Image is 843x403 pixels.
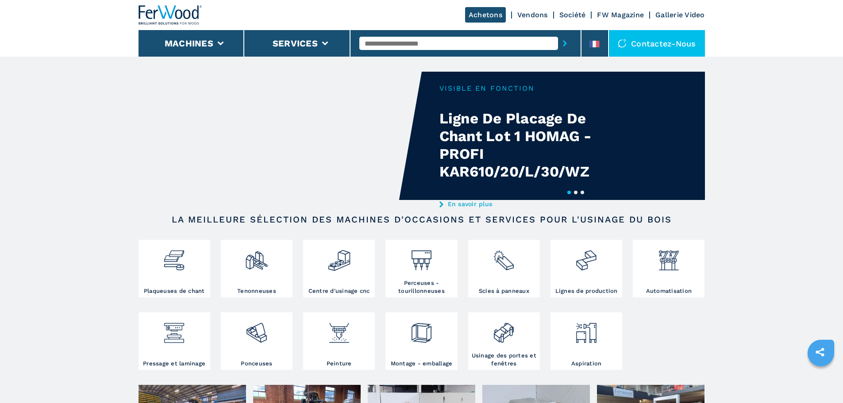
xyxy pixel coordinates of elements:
[144,287,205,295] h3: Plaqueuses de chant
[221,312,293,370] a: Ponceuses
[492,242,516,272] img: sezionatrici_2.png
[574,242,598,272] img: linee_di_produzione_2.png
[245,315,268,345] img: levigatrici_2.png
[139,5,202,25] img: Ferwood
[550,240,622,297] a: Lignes de production
[165,38,213,49] button: Machines
[655,11,705,19] a: Gallerie Video
[657,242,681,272] img: automazione.png
[139,240,210,297] a: Plaqueuses de chant
[479,287,529,295] h3: Scies à panneaux
[221,240,293,297] a: Tenonneuses
[139,72,422,200] video: Your browser does not support the video tag.
[558,33,572,54] button: submit-button
[391,360,453,368] h3: Montage - emballage
[410,242,433,272] img: foratrici_inseritrici_2.png
[468,240,540,297] a: Scies à panneaux
[303,312,375,370] a: Peinture
[385,312,457,370] a: Montage - emballage
[303,240,375,297] a: Centre d'usinage cnc
[597,11,644,19] a: FW Magazine
[567,191,571,194] button: 1
[470,352,538,368] h3: Usinage des portes et fenêtres
[273,38,318,49] button: Services
[241,360,272,368] h3: Ponceuses
[574,191,577,194] button: 2
[559,11,586,19] a: Société
[308,287,370,295] h3: Centre d'usinage cnc
[143,360,205,368] h3: Pressage et laminage
[388,279,455,295] h3: Perceuses - tourillonneuses
[609,30,705,57] div: Contactez-nous
[327,360,352,368] h3: Peinture
[465,7,506,23] a: Achetons
[809,341,831,363] a: sharethis
[468,312,540,370] a: Usinage des portes et fenêtres
[633,240,704,297] a: Automatisation
[237,287,276,295] h3: Tenonneuses
[410,315,433,345] img: montaggio_imballaggio_2.png
[385,240,457,297] a: Perceuses - tourillonneuses
[550,312,622,370] a: Aspiration
[139,312,210,370] a: Pressage et laminage
[162,242,186,272] img: bordatrici_1.png
[327,315,351,345] img: verniciatura_1.png
[439,200,613,207] a: En savoir plus
[581,191,584,194] button: 3
[555,287,618,295] h3: Lignes de production
[571,360,602,368] h3: Aspiration
[492,315,516,345] img: lavorazione_porte_finestre_2.png
[327,242,351,272] img: centro_di_lavoro_cnc_2.png
[517,11,548,19] a: Vendons
[618,39,627,48] img: Contactez-nous
[167,214,677,225] h2: LA MEILLEURE SÉLECTION DES MACHINES D'OCCASIONS ET SERVICES POUR L'USINAGE DU BOIS
[245,242,268,272] img: squadratrici_2.png
[162,315,186,345] img: pressa-strettoia.png
[574,315,598,345] img: aspirazione_1.png
[646,287,692,295] h3: Automatisation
